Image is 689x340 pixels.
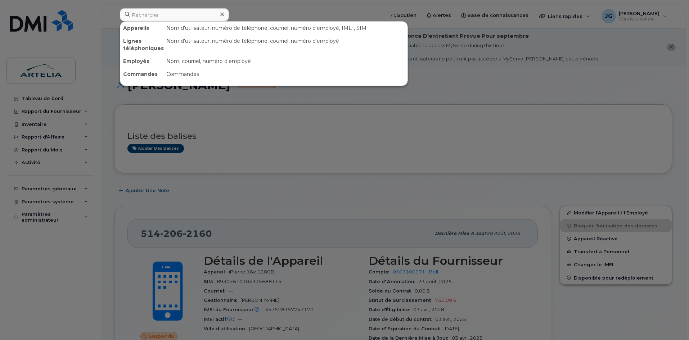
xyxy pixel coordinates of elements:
div: Lignes téléphoniques [120,35,163,55]
div: Appareils [120,22,163,35]
div: Nom, courriel, numéro d'employé [163,55,407,68]
div: Employés [120,55,163,68]
div: Nom d'utilisateur, numéro de téléphone, courriel, numéro d'employé, IMEI, SIM [163,22,407,35]
div: Nom d'utilisateur, numéro de téléphone, courriel, numéro d'employé [163,35,407,55]
div: Commandes [163,68,407,81]
div: Commandes [120,68,163,81]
